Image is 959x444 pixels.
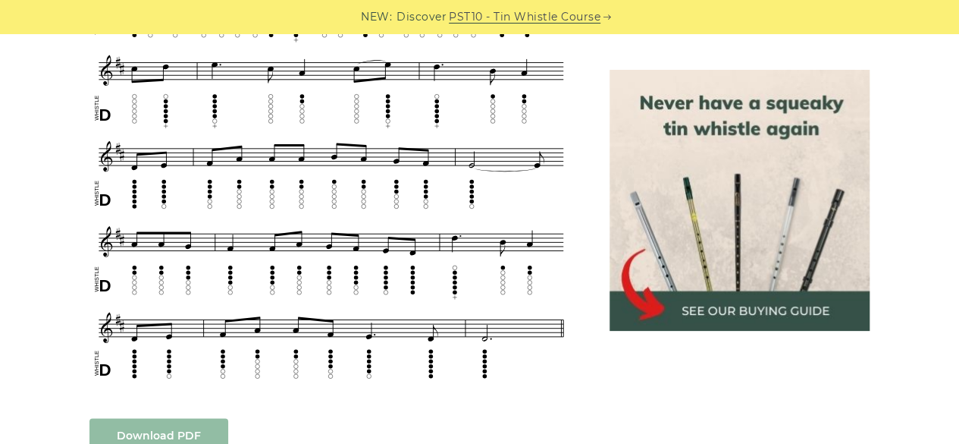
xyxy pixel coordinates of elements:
img: tin whistle buying guide [610,70,870,331]
span: Discover [396,8,447,26]
span: NEW: [361,8,392,26]
a: PST10 - Tin Whistle Course [449,8,600,26]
